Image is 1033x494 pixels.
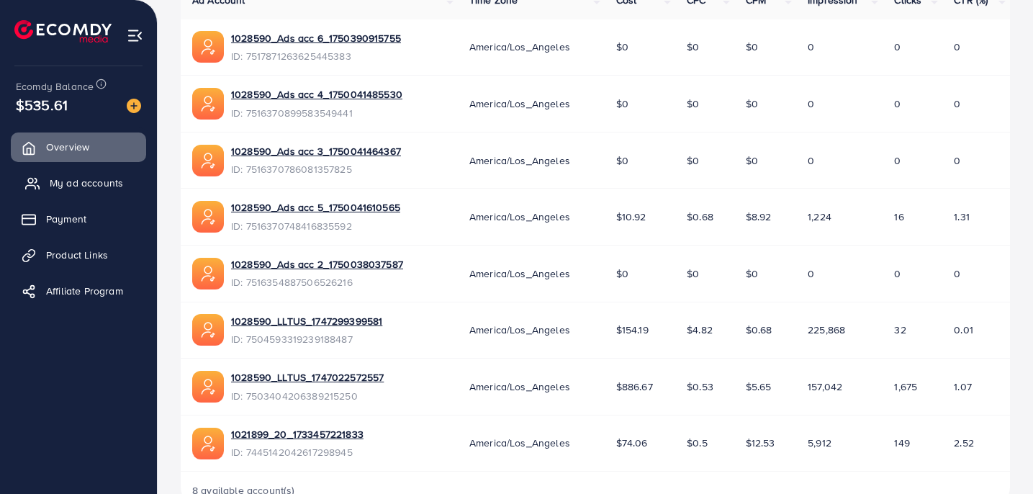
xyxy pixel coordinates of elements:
[192,31,224,63] img: ic-ads-acc.e4c84228.svg
[954,436,974,450] span: 2.52
[894,210,903,224] span: 16
[746,210,772,224] span: $8.92
[808,40,814,54] span: 0
[808,96,814,111] span: 0
[231,332,382,346] span: ID: 7504593319239188487
[231,162,401,176] span: ID: 7516370786081357825
[687,210,713,224] span: $0.68
[894,266,901,281] span: 0
[231,200,400,215] a: 1028590_Ads acc 5_1750041610565
[687,436,708,450] span: $0.5
[11,241,146,269] a: Product Links
[469,153,570,168] span: America/Los_Angeles
[192,428,224,459] img: ic-ads-acc.e4c84228.svg
[192,258,224,289] img: ic-ads-acc.e4c84228.svg
[11,169,146,197] a: My ad accounts
[16,94,68,115] span: $535.61
[616,210,646,224] span: $10.92
[616,153,628,168] span: $0
[50,176,123,190] span: My ad accounts
[469,266,570,281] span: America/Los_Angeles
[231,106,402,120] span: ID: 7516370899583549441
[469,210,570,224] span: America/Los_Angeles
[616,40,628,54] span: $0
[616,266,628,281] span: $0
[954,323,973,337] span: 0.01
[616,380,653,394] span: $886.67
[46,248,108,262] span: Product Links
[894,40,901,54] span: 0
[231,427,364,441] a: 1021899_20_1733457221833
[954,380,972,394] span: 1.07
[231,31,401,45] a: 1028590_Ads acc 6_1750390915755
[46,284,123,298] span: Affiliate Program
[127,27,143,44] img: menu
[954,153,960,168] span: 0
[687,96,699,111] span: $0
[954,96,960,111] span: 0
[192,145,224,176] img: ic-ads-acc.e4c84228.svg
[616,323,649,337] span: $154.19
[894,323,906,337] span: 32
[687,153,699,168] span: $0
[231,257,403,271] a: 1028590_Ads acc 2_1750038037587
[746,153,758,168] span: $0
[469,323,570,337] span: America/Los_Angeles
[687,40,699,54] span: $0
[14,20,112,42] img: logo
[808,266,814,281] span: 0
[46,212,86,226] span: Payment
[746,96,758,111] span: $0
[231,144,401,158] a: 1028590_Ads acc 3_1750041464367
[616,96,628,111] span: $0
[954,210,970,224] span: 1.31
[687,323,713,337] span: $4.82
[808,323,845,337] span: 225,868
[687,266,699,281] span: $0
[746,323,772,337] span: $0.68
[469,96,570,111] span: America/Los_Angeles
[894,380,917,394] span: 1,675
[469,436,570,450] span: America/Los_Angeles
[954,266,960,281] span: 0
[192,314,224,346] img: ic-ads-acc.e4c84228.svg
[16,79,94,94] span: Ecomdy Balance
[746,266,758,281] span: $0
[11,277,146,305] a: Affiliate Program
[746,380,772,394] span: $5.65
[808,153,814,168] span: 0
[894,96,901,111] span: 0
[192,371,224,403] img: ic-ads-acc.e4c84228.svg
[11,205,146,233] a: Payment
[808,436,831,450] span: 5,912
[46,140,89,154] span: Overview
[231,87,402,102] a: 1028590_Ads acc 4_1750041485530
[11,133,146,161] a: Overview
[894,436,909,450] span: 149
[231,219,400,233] span: ID: 7516370748416835592
[231,370,384,385] a: 1028590_LLTUS_1747022572557
[746,40,758,54] span: $0
[894,153,901,168] span: 0
[231,445,364,459] span: ID: 7445142042617298945
[954,40,960,54] span: 0
[972,429,1022,483] iframe: Chat
[808,380,842,394] span: 157,042
[616,436,648,450] span: $74.06
[687,380,713,394] span: $0.53
[469,40,570,54] span: America/Los_Angeles
[231,314,382,328] a: 1028590_LLTUS_1747299399581
[231,389,384,403] span: ID: 7503404206389215250
[192,88,224,120] img: ic-ads-acc.e4c84228.svg
[469,380,570,394] span: America/Los_Angeles
[808,210,831,224] span: 1,224
[746,436,775,450] span: $12.53
[192,201,224,233] img: ic-ads-acc.e4c84228.svg
[231,49,401,63] span: ID: 7517871263625445383
[231,275,403,289] span: ID: 7516354887506526216
[127,99,141,113] img: image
